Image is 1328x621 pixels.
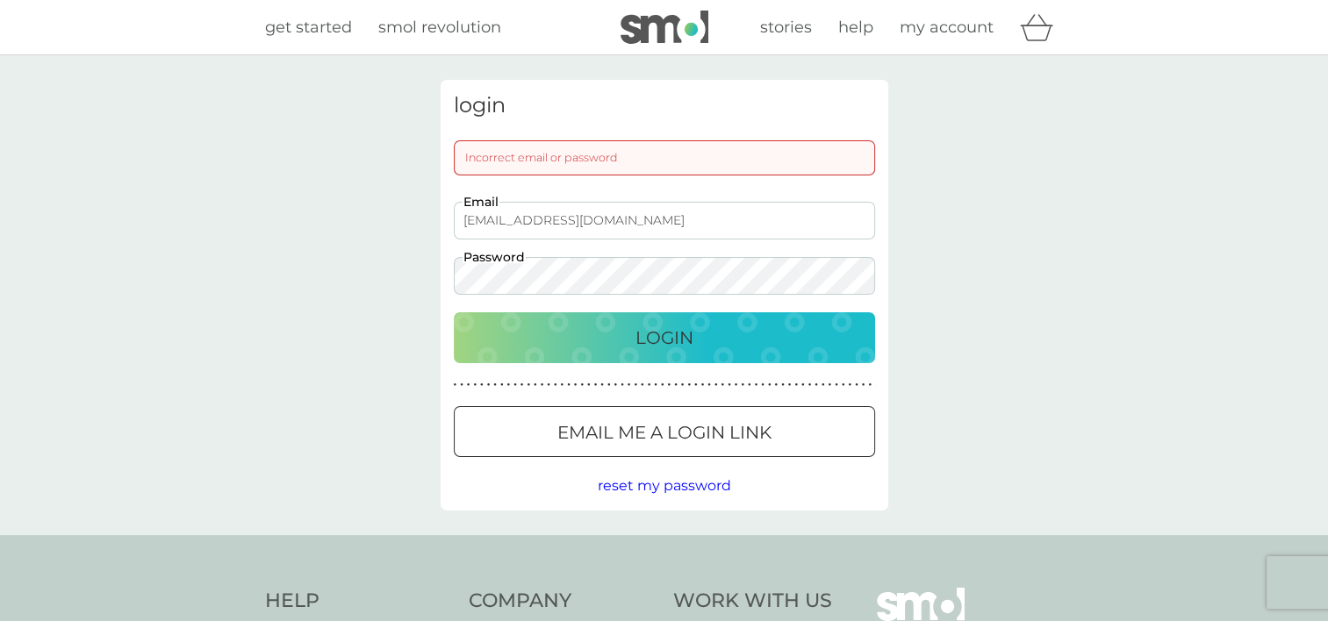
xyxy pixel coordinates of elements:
[635,324,693,352] p: Login
[557,418,772,446] p: Email me a login link
[534,381,537,389] p: ●
[500,381,504,389] p: ●
[454,406,875,457] button: Email me a login link
[580,381,584,389] p: ●
[460,381,463,389] p: ●
[454,381,457,389] p: ●
[755,381,758,389] p: ●
[788,381,792,389] p: ●
[598,477,731,494] span: reset my password
[900,15,994,40] a: my account
[728,381,731,389] p: ●
[574,381,578,389] p: ●
[378,15,501,40] a: smol revolution
[701,381,705,389] p: ●
[673,588,832,615] h4: Work With Us
[674,381,678,389] p: ●
[561,381,564,389] p: ●
[480,381,484,389] p: ●
[541,381,544,389] p: ●
[378,18,501,37] span: smol revolution
[607,381,611,389] p: ●
[520,381,524,389] p: ●
[707,381,711,389] p: ●
[721,381,725,389] p: ●
[621,381,624,389] p: ●
[265,15,352,40] a: get started
[838,15,873,40] a: help
[661,381,664,389] p: ●
[493,381,497,389] p: ●
[621,11,708,44] img: smol
[815,381,818,389] p: ●
[714,381,718,389] p: ●
[1020,10,1064,45] div: basket
[265,18,352,37] span: get started
[694,381,698,389] p: ●
[600,381,604,389] p: ●
[760,18,812,37] span: stories
[454,312,875,363] button: Login
[681,381,685,389] p: ●
[641,381,644,389] p: ●
[801,381,805,389] p: ●
[634,381,637,389] p: ●
[848,381,851,389] p: ●
[781,381,785,389] p: ●
[748,381,751,389] p: ●
[467,381,470,389] p: ●
[454,93,875,118] h3: login
[507,381,511,389] p: ●
[687,381,691,389] p: ●
[838,18,873,37] span: help
[760,15,812,40] a: stories
[668,381,671,389] p: ●
[868,381,872,389] p: ●
[822,381,825,389] p: ●
[628,381,631,389] p: ●
[735,381,738,389] p: ●
[900,18,994,37] span: my account
[473,381,477,389] p: ●
[598,475,731,497] button: reset my password
[614,381,618,389] p: ●
[567,381,571,389] p: ●
[554,381,557,389] p: ●
[654,381,657,389] p: ●
[454,140,875,175] div: Incorrect email or password
[487,381,491,389] p: ●
[808,381,812,389] p: ●
[761,381,764,389] p: ●
[587,381,591,389] p: ●
[862,381,865,389] p: ●
[829,381,832,389] p: ●
[648,381,651,389] p: ●
[768,381,772,389] p: ●
[794,381,798,389] p: ●
[842,381,845,389] p: ●
[741,381,744,389] p: ●
[547,381,550,389] p: ●
[265,588,452,615] h4: Help
[513,381,517,389] p: ●
[775,381,779,389] p: ●
[594,381,598,389] p: ●
[469,588,656,615] h4: Company
[855,381,858,389] p: ●
[527,381,530,389] p: ●
[835,381,838,389] p: ●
